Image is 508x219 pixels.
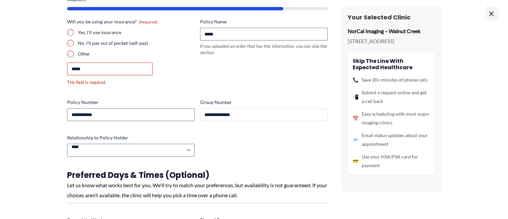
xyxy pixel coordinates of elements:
span: 📲 [353,93,358,101]
span: 💳 [353,157,358,166]
h3: Preferred Days & Times (Optional) [67,170,328,180]
input: Other Choice, please specify [67,63,153,75]
h4: Skip the line with Expected Healthcare [353,58,430,71]
span: 📞 [353,76,358,84]
li: Save 20+ minutes of phone calls [353,76,430,84]
span: 📅 [353,114,358,123]
label: No, I'll pay out of pocket (self-pay) [78,40,195,46]
label: Yes, I'll use insurance [78,29,195,36]
label: Policy Name [200,18,328,25]
label: Relationship to Policy Holder [67,134,195,141]
span: (Required) [139,19,158,24]
div: If you uploaded an order that has this information, you can skip this section. [200,43,328,56]
label: Group Number [200,99,328,106]
span: 📧 [353,135,358,144]
li: Easy scheduling with most major imaging clinics [353,110,430,127]
li: Use your HSA/FSA card for payment [353,152,430,170]
div: Let us know what works best for you. We'll try to match your preferences, but availability is not... [67,180,328,200]
p: [STREET_ADDRESS] [348,36,435,46]
legend: Will you be using your insurance? [67,18,158,25]
li: Submit a request online and get a call back [353,88,430,106]
span: × [485,7,498,20]
h3: Your Selected Clinic [348,13,435,21]
p: NorCal Imaging – Walnut Creek [348,26,435,36]
label: Other [78,50,195,57]
li: Email status updates about your appointment [353,131,430,148]
label: Policy Number [67,99,195,106]
div: This field is required. [67,79,195,86]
